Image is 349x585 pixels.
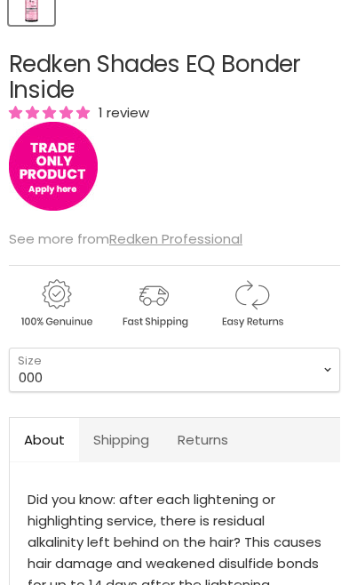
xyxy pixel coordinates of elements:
[79,418,163,461] a: Shipping
[9,52,340,103] h1: Redken Shades EQ Bonder Inside
[10,418,79,461] a: About
[9,276,103,331] img: genuine.gif
[9,103,93,122] span: 5.00 stars
[109,229,242,248] a: Redken Professional
[9,122,98,211] img: tradeonly_small.jpg
[107,276,201,331] img: shipping.gif
[204,276,298,331] img: returns.gif
[163,418,242,461] a: Returns
[9,229,242,248] span: See more from
[93,103,149,122] span: 1 review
